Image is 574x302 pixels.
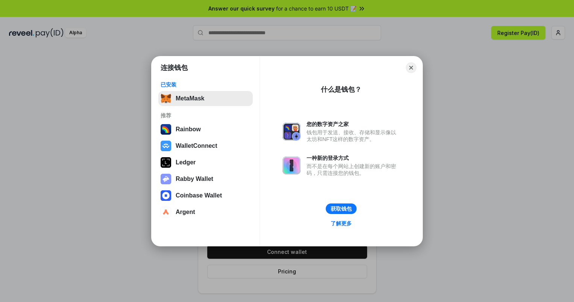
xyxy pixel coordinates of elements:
button: Argent [158,205,253,220]
div: 了解更多 [331,220,352,227]
button: Ledger [158,155,253,170]
img: svg+xml,%3Csvg%20width%3D%2228%22%20height%3D%2228%22%20viewBox%3D%220%200%2028%2028%22%20fill%3D... [161,141,171,151]
div: Coinbase Wallet [176,192,222,199]
img: svg+xml,%3Csvg%20xmlns%3D%22http%3A%2F%2Fwww.w3.org%2F2000%2Fsvg%22%20fill%3D%22none%22%20viewBox... [161,174,171,184]
button: 获取钱包 [326,203,357,214]
div: 什么是钱包？ [321,85,361,94]
button: MetaMask [158,91,253,106]
button: Close [406,62,416,73]
button: Rabby Wallet [158,171,253,187]
img: svg+xml,%3Csvg%20fill%3D%22none%22%20height%3D%2233%22%20viewBox%3D%220%200%2035%2033%22%20width%... [161,93,171,104]
div: MetaMask [176,95,204,102]
div: WalletConnect [176,143,217,149]
img: svg+xml,%3Csvg%20width%3D%2228%22%20height%3D%2228%22%20viewBox%3D%220%200%2028%2028%22%20fill%3D... [161,190,171,201]
h1: 连接钱包 [161,63,188,72]
a: 了解更多 [326,219,356,228]
img: svg+xml,%3Csvg%20width%3D%22120%22%20height%3D%22120%22%20viewBox%3D%220%200%20120%20120%22%20fil... [161,124,171,135]
div: 钱包用于发送、接收、存储和显示像以太坊和NFT这样的数字资产。 [307,129,400,143]
img: svg+xml,%3Csvg%20width%3D%2228%22%20height%3D%2228%22%20viewBox%3D%220%200%2028%2028%22%20fill%3D... [161,207,171,217]
div: 而不是在每个网站上创建新的账户和密码，只需连接您的钱包。 [307,163,400,176]
img: svg+xml,%3Csvg%20xmlns%3D%22http%3A%2F%2Fwww.w3.org%2F2000%2Fsvg%22%20fill%3D%22none%22%20viewBox... [282,123,301,141]
div: Argent [176,209,195,215]
img: svg+xml,%3Csvg%20xmlns%3D%22http%3A%2F%2Fwww.w3.org%2F2000%2Fsvg%22%20fill%3D%22none%22%20viewBox... [282,156,301,175]
img: svg+xml,%3Csvg%20xmlns%3D%22http%3A%2F%2Fwww.w3.org%2F2000%2Fsvg%22%20width%3D%2228%22%20height%3... [161,157,171,168]
div: 推荐 [161,112,251,119]
div: Rabby Wallet [176,176,213,182]
div: 您的数字资产之家 [307,121,400,127]
div: Ledger [176,159,196,166]
button: WalletConnect [158,138,253,153]
div: Rainbow [176,126,201,133]
button: Coinbase Wallet [158,188,253,203]
div: 一种新的登录方式 [307,155,400,161]
div: 已安装 [161,81,251,88]
div: 获取钱包 [331,205,352,212]
button: Rainbow [158,122,253,137]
